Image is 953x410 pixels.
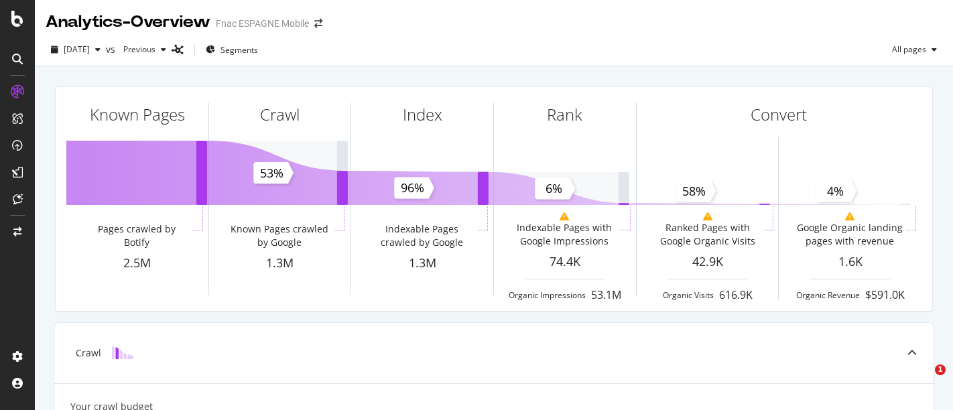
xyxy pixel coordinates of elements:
button: [DATE] [46,39,106,60]
img: block-icon [112,346,133,359]
button: All pages [887,39,942,60]
span: 2025 Aug. 1st [64,44,90,55]
div: 1.3M [351,255,493,272]
span: Segments [220,44,258,56]
div: Indexable Pages with Google Impressions [511,221,617,248]
div: Organic Impressions [509,289,586,301]
span: Previous [118,44,155,55]
button: Previous [118,39,172,60]
div: Indexable Pages crawled by Google [369,222,475,249]
div: 53.1M [591,287,621,303]
div: Pages crawled by Botify [84,222,190,249]
div: Rank [547,103,582,126]
div: Crawl [260,103,300,126]
div: 2.5M [66,255,208,272]
div: Analytics - Overview [46,11,210,33]
div: Index [403,103,442,126]
span: vs [106,43,118,56]
span: 1 [935,364,946,375]
button: Segments [200,39,263,60]
span: All pages [887,44,926,55]
div: Known Pages [90,103,185,126]
div: 74.4K [494,253,636,271]
div: Known Pages crawled by Google [227,222,332,249]
div: Fnac ESPAGNE Mobile [216,17,309,30]
div: 1.3M [209,255,351,272]
div: Crawl [76,346,101,360]
div: arrow-right-arrow-left [314,19,322,28]
iframe: Intercom live chat [907,364,940,397]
